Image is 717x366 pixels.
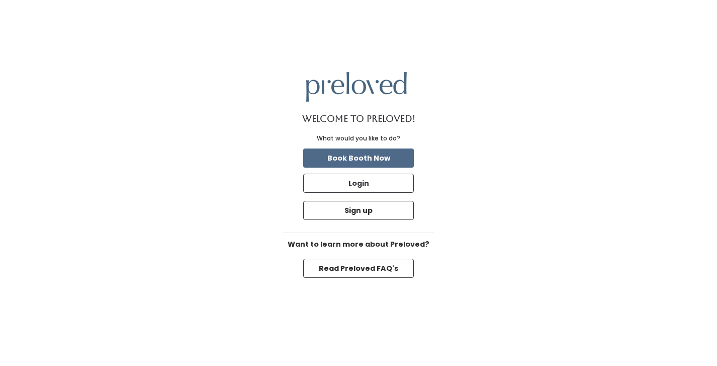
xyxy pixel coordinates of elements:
div: What would you like to do? [317,134,400,143]
button: Login [303,174,414,193]
button: Sign up [303,201,414,220]
img: preloved logo [306,72,407,102]
h6: Want to learn more about Preloved? [283,241,434,249]
button: Book Booth Now [303,149,414,168]
a: Login [301,172,416,195]
a: Sign up [301,199,416,222]
button: Read Preloved FAQ's [303,259,414,278]
h1: Welcome to Preloved! [302,114,415,124]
